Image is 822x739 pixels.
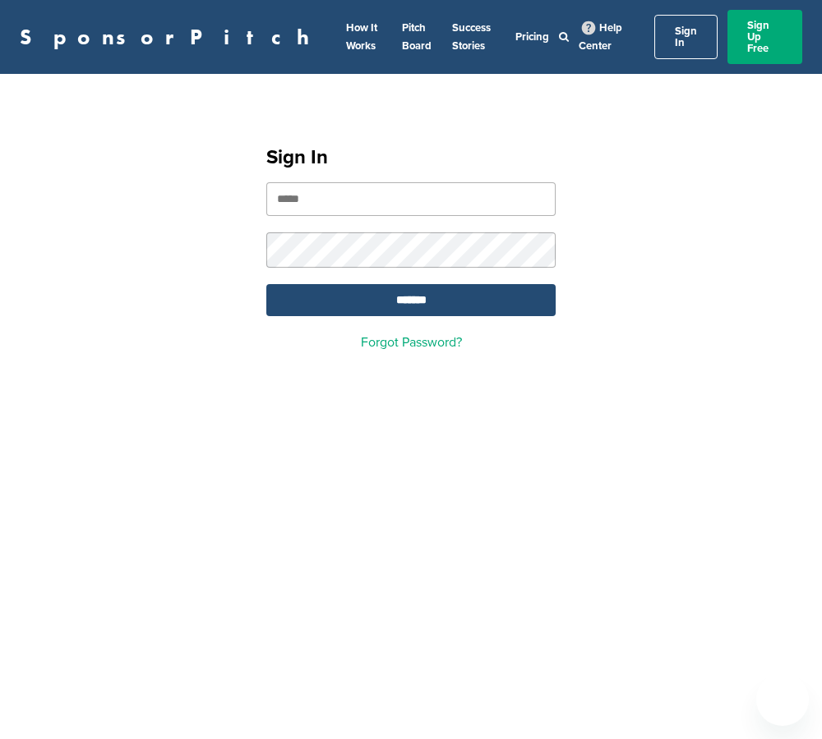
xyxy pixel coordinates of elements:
h1: Sign In [266,143,556,172]
a: Sign In [654,15,718,59]
a: Forgot Password? [361,334,462,351]
a: Pricing [515,30,549,44]
a: Help Center [579,18,622,56]
a: Pitch Board [402,21,432,53]
iframe: Button to launch messaging window [756,673,809,726]
a: How It Works [346,21,377,53]
a: Success Stories [452,21,491,53]
a: Sign Up Free [727,10,802,64]
a: SponsorPitch [20,26,320,48]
